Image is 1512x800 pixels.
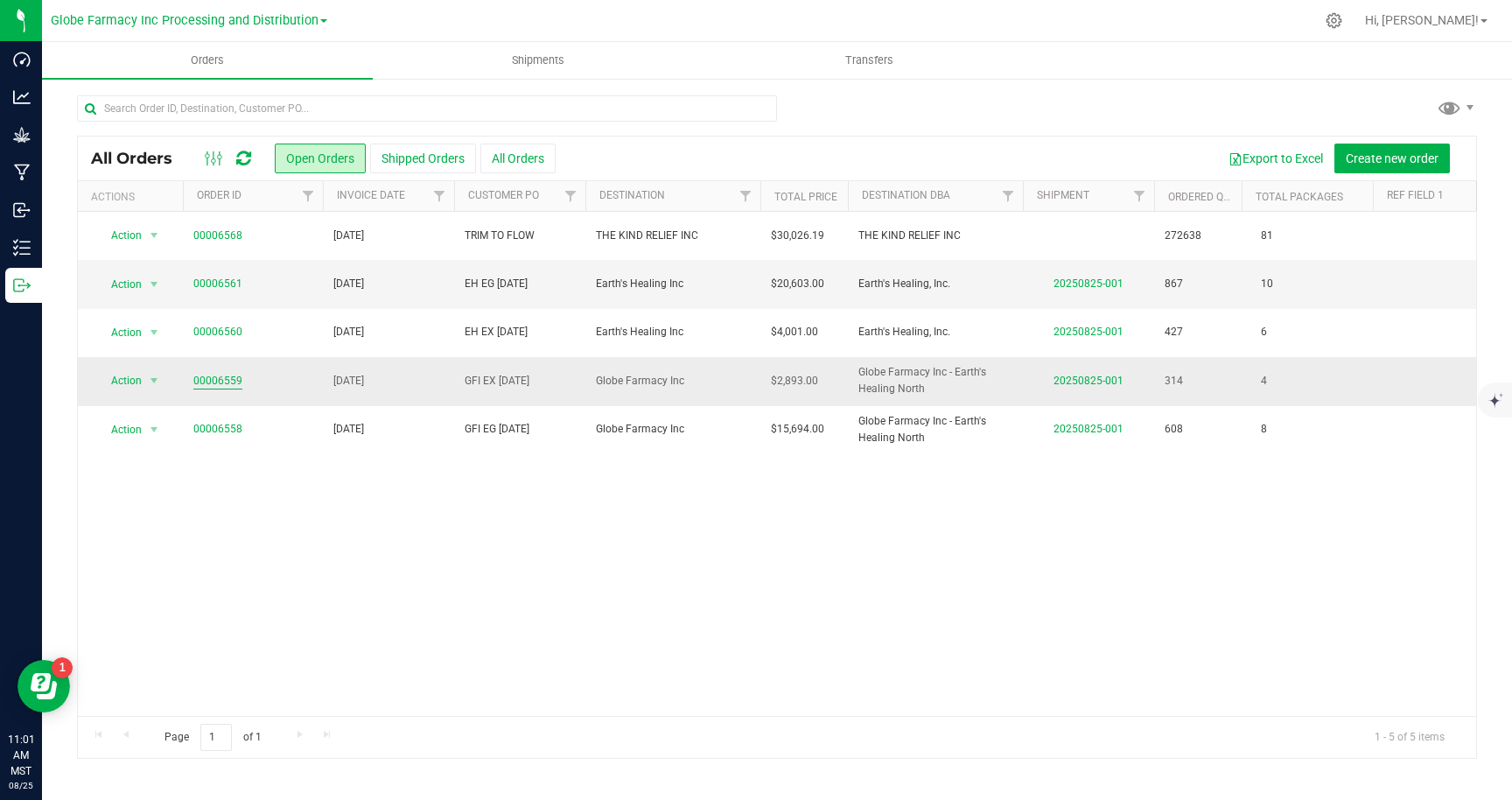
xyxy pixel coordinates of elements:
[1256,191,1343,203] a: Total Packages
[13,164,31,181] inline-svg: Manufacturing
[8,779,34,792] p: 08/25
[771,324,818,340] span: $4,001.00
[1365,13,1479,27] span: Hi, [PERSON_NAME]!
[337,189,405,201] a: Invoice Date
[771,421,824,438] span: $15,694.00
[52,657,73,678] iframe: Resource center unread badge
[596,324,750,340] span: Earth's Healing Inc
[599,189,665,201] a: Destination
[1125,181,1154,211] a: Filter
[1252,319,1276,345] span: 6
[858,324,1012,340] span: Earth's Healing, Inc.
[1252,271,1282,297] span: 10
[42,42,373,79] a: Orders
[425,181,454,211] a: Filter
[1165,324,1183,340] span: 427
[95,368,143,393] span: Action
[771,373,818,389] span: $2,893.00
[1252,223,1282,249] span: 81
[468,189,539,201] a: Customer PO
[13,239,31,256] inline-svg: Inventory
[1037,189,1089,201] a: Shipment
[465,276,575,292] span: EH EG [DATE]
[488,53,588,68] span: Shipments
[731,181,760,211] a: Filter
[13,88,31,106] inline-svg: Analytics
[91,191,176,203] div: Actions
[1334,144,1450,173] button: Create new order
[51,13,318,28] span: Globe Farmacy Inc Processing and Distribution
[1252,368,1276,394] span: 4
[596,373,750,389] span: Globe Farmacy Inc
[1387,189,1444,201] a: Ref Field 1
[193,228,242,244] a: 00006568
[95,272,143,297] span: Action
[1053,326,1123,338] a: 20250825-001
[1053,375,1123,387] a: 20250825-001
[1346,151,1438,165] span: Create new order
[1165,228,1201,244] span: 272638
[333,373,364,389] span: [DATE]
[1165,421,1183,438] span: 608
[596,276,750,292] span: Earth's Healing Inc
[1252,417,1276,442] span: 8
[1165,373,1183,389] span: 314
[193,324,242,340] a: 00006560
[465,324,575,340] span: EH EX [DATE]
[1475,181,1504,211] a: Filter
[373,42,703,79] a: Shipments
[1053,423,1123,435] a: 20250825-001
[862,189,950,201] a: Destination DBA
[465,228,575,244] span: TRIM TO FLOW
[480,144,556,173] button: All Orders
[771,276,824,292] span: $20,603.00
[858,413,1012,446] span: Globe Farmacy Inc - Earth's Healing North
[994,181,1023,211] a: Filter
[703,42,1034,79] a: Transfers
[13,126,31,144] inline-svg: Grow
[95,223,143,248] span: Action
[822,53,917,68] span: Transfers
[465,373,575,389] span: GFI EX [DATE]
[13,51,31,68] inline-svg: Dashboard
[167,53,248,68] span: Orders
[1165,276,1183,292] span: 867
[596,421,750,438] span: Globe Farmacy Inc
[77,95,777,122] input: Search Order ID, Destination, Customer PO...
[774,191,837,203] a: Total Price
[200,724,232,751] input: 1
[8,732,34,779] p: 11:01 AM MST
[275,144,366,173] button: Open Orders
[13,201,31,219] inline-svg: Inbound
[193,276,242,292] a: 00006561
[1168,191,1235,203] a: Ordered qty
[596,228,750,244] span: THE KIND RELIEF INC
[556,181,585,211] a: Filter
[143,320,165,345] span: select
[143,223,165,248] span: select
[333,324,364,340] span: [DATE]
[150,724,276,751] span: Page of 1
[858,276,1012,292] span: Earth's Healing, Inc.
[771,228,824,244] span: $30,026.19
[858,364,1012,397] span: Globe Farmacy Inc - Earth's Healing North
[13,277,31,294] inline-svg: Outbound
[95,418,143,442] span: Action
[143,368,165,393] span: select
[294,181,323,211] a: Filter
[95,320,143,345] span: Action
[333,276,364,292] span: [DATE]
[17,660,70,712] iframe: Resource center
[333,421,364,438] span: [DATE]
[91,149,190,168] span: All Orders
[197,189,241,201] a: Order ID
[143,272,165,297] span: select
[1053,277,1123,290] a: 20250825-001
[143,418,165,442] span: select
[193,421,242,438] a: 00006558
[1361,724,1459,750] span: 1 - 5 of 5 items
[370,144,476,173] button: Shipped Orders
[333,228,364,244] span: [DATE]
[193,373,242,389] a: 00006559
